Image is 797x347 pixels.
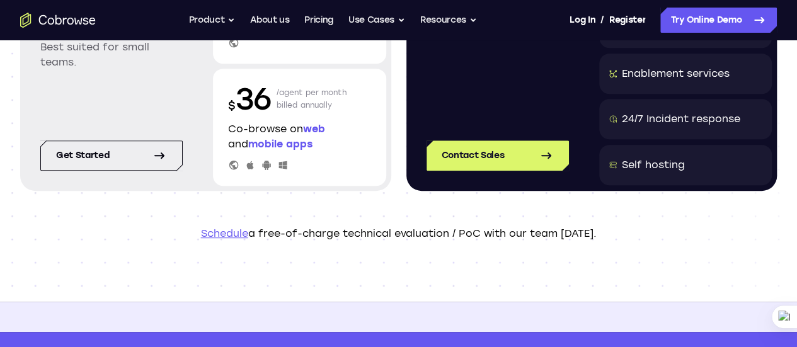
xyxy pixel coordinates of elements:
[622,66,730,81] div: Enablement services
[228,79,271,119] p: 36
[20,226,777,241] p: a free-of-charge technical evaluation / PoC with our team [DATE].
[420,8,477,33] button: Resources
[660,8,777,33] a: Try Online Demo
[303,123,325,135] span: web
[600,13,604,28] span: /
[427,140,569,171] a: Contact Sales
[570,8,595,33] a: Log In
[20,13,96,28] a: Go to the home page
[248,138,312,150] span: mobile apps
[228,122,370,152] p: Co-browse on and
[189,8,236,33] button: Product
[622,111,740,127] div: 24/7 Incident response
[40,140,183,171] a: Get started
[622,157,685,173] div: Self hosting
[277,79,347,119] p: /agent per month billed annually
[228,99,236,113] span: $
[609,8,646,33] a: Register
[348,8,405,33] button: Use Cases
[201,227,248,239] a: Schedule
[304,8,333,33] a: Pricing
[250,8,289,33] a: About us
